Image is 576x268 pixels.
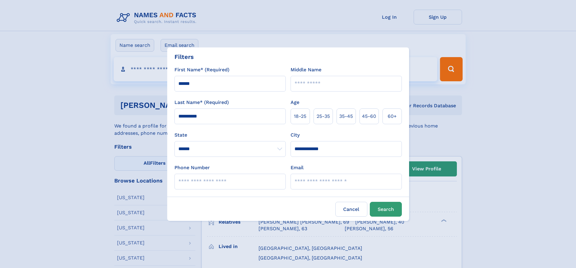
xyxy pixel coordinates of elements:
[388,113,397,120] span: 60+
[362,113,376,120] span: 45‑60
[174,99,229,106] label: Last Name* (Required)
[370,202,402,217] button: Search
[291,66,321,73] label: Middle Name
[317,113,330,120] span: 25‑35
[291,164,304,171] label: Email
[174,164,210,171] label: Phone Number
[291,99,299,106] label: Age
[174,66,229,73] label: First Name* (Required)
[335,202,367,217] label: Cancel
[174,131,286,139] label: State
[294,113,306,120] span: 18‑25
[291,131,300,139] label: City
[339,113,353,120] span: 35‑45
[174,52,194,61] div: Filters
